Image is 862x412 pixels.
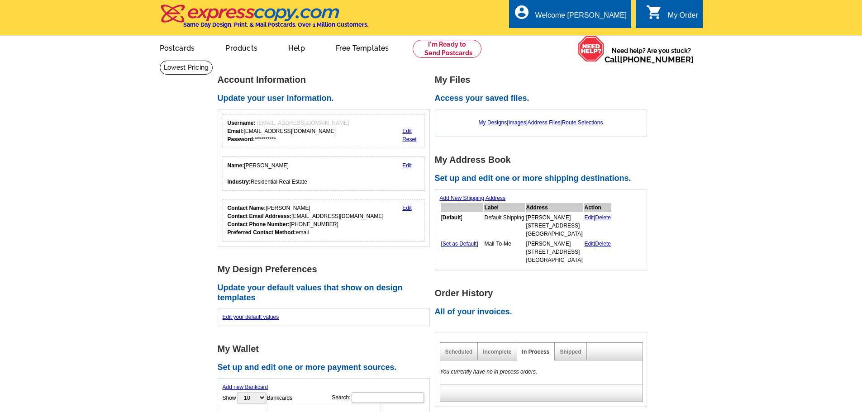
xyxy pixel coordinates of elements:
[646,10,698,21] a: shopping_cart My Order
[228,229,296,236] strong: Preferred Contact Method:
[223,384,268,390] a: Add new Bankcard
[668,11,698,24] div: My Order
[402,162,412,169] a: Edit
[402,128,412,134] a: Edit
[228,221,290,227] strong: Contact Phone Number:
[526,213,583,238] td: [PERSON_NAME] [STREET_ADDRESS] [GEOGRAPHIC_DATA]
[218,75,435,85] h1: Account Information
[484,239,525,265] td: Mail-To-Me
[514,4,530,20] i: account_circle
[228,179,251,185] strong: Industry:
[584,241,594,247] a: Edit
[228,128,244,134] strong: Email:
[440,369,538,375] em: You currently have no in process orders.
[218,363,435,373] h2: Set up and edit one or more payment sources.
[223,156,425,191] div: Your personal details.
[435,307,652,317] h2: All of your invoices.
[145,37,210,58] a: Postcards
[560,349,581,355] a: Shipped
[528,119,561,126] a: Address Files
[484,203,525,212] th: Label
[595,241,611,247] a: Delete
[223,199,425,242] div: Who should we contact regarding order issues?
[274,37,319,58] a: Help
[620,55,694,64] a: [PHONE_NUMBER]
[321,37,404,58] a: Free Templates
[483,349,511,355] a: Incomplete
[526,239,583,265] td: [PERSON_NAME] [STREET_ADDRESS] [GEOGRAPHIC_DATA]
[228,162,244,169] strong: Name:
[402,136,416,142] a: Reset
[484,213,525,238] td: Default Shipping
[578,36,605,62] img: help
[228,120,256,126] strong: Username:
[332,391,424,404] label: Search:
[218,283,435,303] h2: Update your default values that show on design templates
[605,46,698,64] span: Need help? Are you stuck?
[228,205,266,211] strong: Contact Name:
[183,21,368,28] h4: Same Day Design, Print, & Mail Postcards. Over 1 Million Customers.
[526,203,583,212] th: Address
[584,213,611,238] td: |
[435,289,652,298] h1: Order History
[435,174,652,184] h2: Set up and edit one or more shipping destinations.
[218,344,435,354] h1: My Wallet
[595,214,611,221] a: Delete
[228,161,307,186] div: [PERSON_NAME] Residential Real Estate
[443,214,461,221] b: Default
[522,349,550,355] a: In Process
[211,37,272,58] a: Products
[479,119,507,126] a: My Designs
[435,94,652,104] h2: Access your saved files.
[223,391,293,404] label: Show Bankcards
[435,75,652,85] h1: My Files
[237,392,266,403] select: ShowBankcards
[257,120,349,126] span: [EMAIL_ADDRESS][DOMAIN_NAME]
[402,205,412,211] a: Edit
[584,203,611,212] th: Action
[440,114,642,131] div: | | |
[223,314,279,320] a: Edit your default values
[508,119,526,126] a: Images
[223,114,425,148] div: Your login information.
[441,213,483,238] td: [ ]
[584,239,611,265] td: |
[160,11,368,28] a: Same Day Design, Print, & Mail Postcards. Over 1 Million Customers.
[352,392,424,403] input: Search:
[440,195,505,201] a: Add New Shipping Address
[228,136,255,142] strong: Password:
[218,94,435,104] h2: Update your user information.
[562,119,603,126] a: Route Selections
[646,4,662,20] i: shopping_cart
[435,155,652,165] h1: My Address Book
[218,265,435,274] h1: My Design Preferences
[445,349,473,355] a: Scheduled
[584,214,594,221] a: Edit
[228,204,384,237] div: [PERSON_NAME] [EMAIL_ADDRESS][DOMAIN_NAME] [PHONE_NUMBER] email
[605,55,694,64] span: Call
[443,241,476,247] a: Set as Default
[441,239,483,265] td: [ ]
[535,11,627,24] div: Welcome [PERSON_NAME]
[228,213,292,219] strong: Contact Email Addresss:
